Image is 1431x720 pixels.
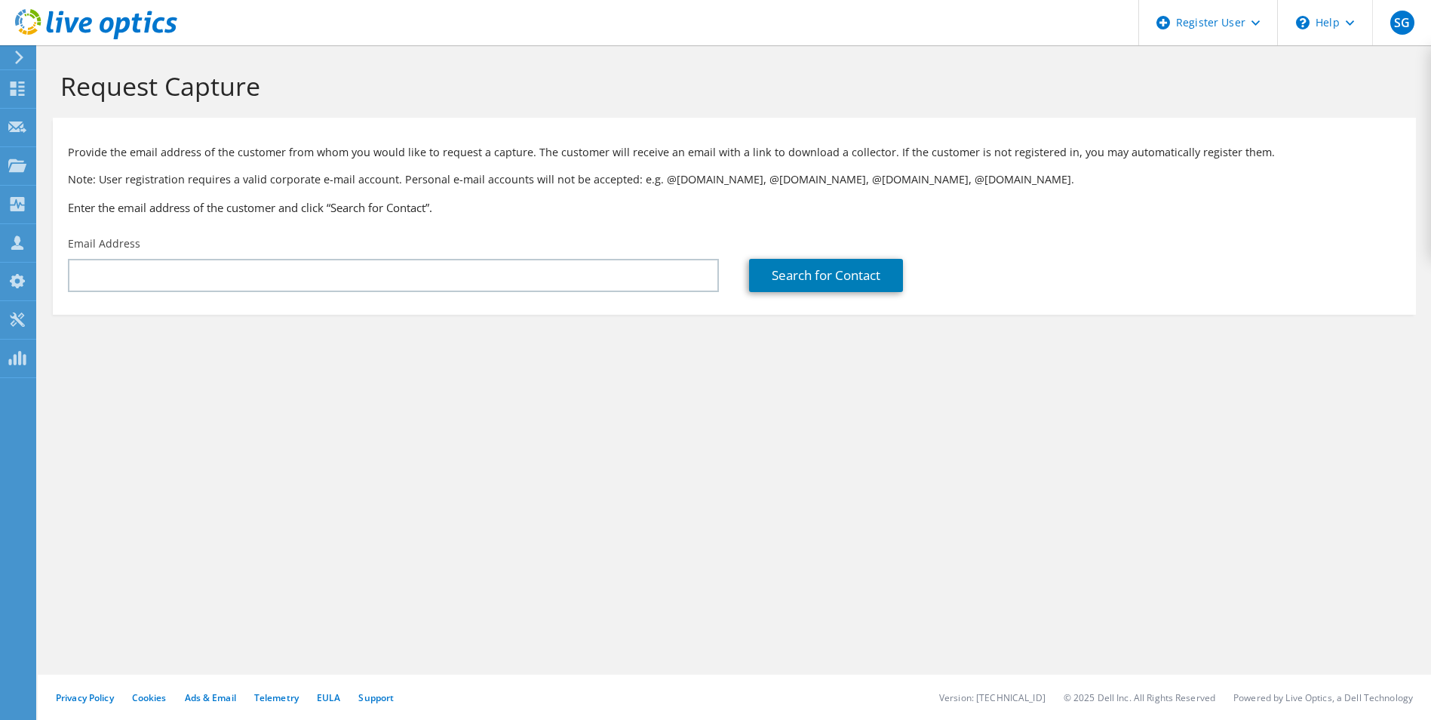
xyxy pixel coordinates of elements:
h1: Request Capture [60,70,1401,102]
h3: Enter the email address of the customer and click “Search for Contact”. [68,199,1401,216]
label: Email Address [68,236,140,251]
a: Privacy Policy [56,691,114,704]
svg: \n [1296,16,1310,29]
a: Cookies [132,691,167,704]
li: Powered by Live Optics, a Dell Technology [1233,691,1413,704]
a: Support [358,691,394,704]
a: Ads & Email [185,691,236,704]
li: © 2025 Dell Inc. All Rights Reserved [1064,691,1215,704]
span: SG [1390,11,1414,35]
p: Provide the email address of the customer from whom you would like to request a capture. The cust... [68,144,1401,161]
a: Search for Contact [749,259,903,292]
a: EULA [317,691,340,704]
a: Telemetry [254,691,299,704]
li: Version: [TECHNICAL_ID] [939,691,1046,704]
p: Note: User registration requires a valid corporate e-mail account. Personal e-mail accounts will ... [68,171,1401,188]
